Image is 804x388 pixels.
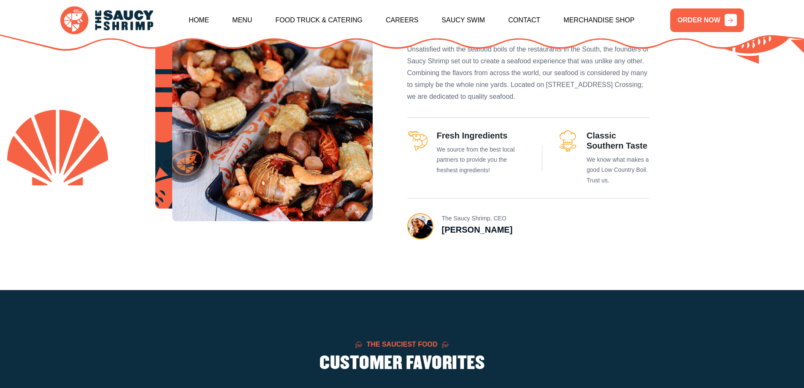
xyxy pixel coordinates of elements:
[189,2,209,38] a: Home
[386,2,418,38] a: Careers
[60,6,153,35] img: logo
[408,214,433,239] img: Author Image
[437,130,528,141] h3: Fresh Ingredients
[441,2,485,38] a: Saucy Swim
[587,130,649,151] h3: Classic Southern Taste
[437,144,528,176] p: We source from the best local partners to provide you the freshest ingredients!
[442,225,513,235] h3: [PERSON_NAME]
[670,8,744,32] a: ORDER NOW
[232,2,252,38] a: Menu
[508,2,540,38] a: Contact
[407,43,649,103] p: Unsatisfied with the seafood boils of the restaurants in the South, the founders of Saucy Shrimp ...
[563,2,634,38] a: Merchandise Shop
[319,353,485,374] h2: CUSTOMER FAVORITES
[275,2,363,38] a: Food Truck & Catering
[172,16,373,221] img: Image
[366,341,437,348] span: The Sauciest Food
[587,155,649,186] p: We know what makes a good Low Country Boil. Trust us.
[155,3,311,209] img: Image
[442,214,506,223] span: The Saucy Shrimp, CEO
